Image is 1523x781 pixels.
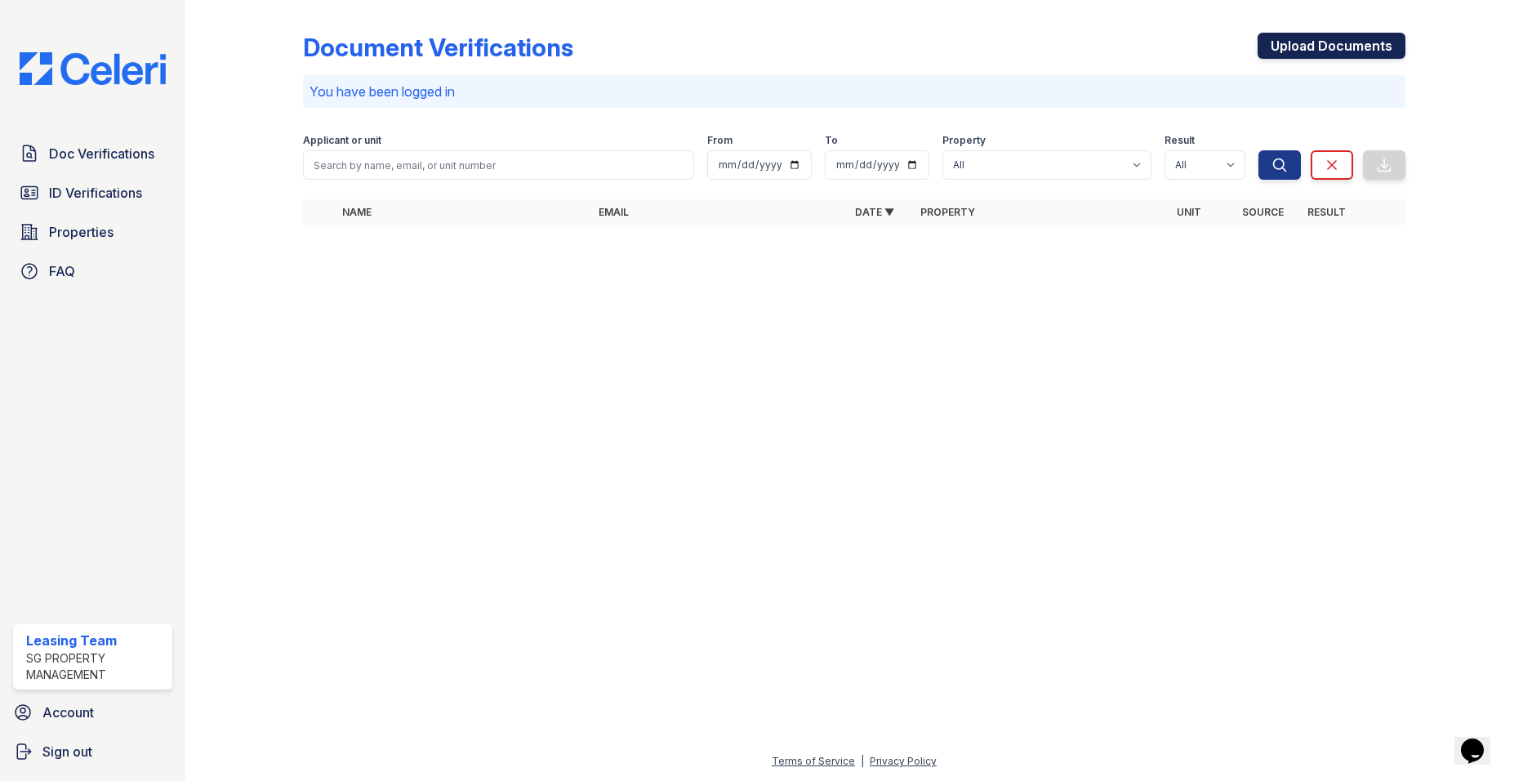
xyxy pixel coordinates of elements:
span: ID Verifications [49,183,142,203]
a: Terms of Service [772,755,855,767]
a: Unit [1177,206,1201,218]
a: Email [599,206,629,218]
iframe: chat widget [1454,716,1507,765]
label: From [707,134,733,147]
span: Account [42,703,94,722]
span: Doc Verifications [49,144,154,163]
a: Name [342,206,372,218]
a: Doc Verifications [13,137,172,170]
a: Privacy Policy [870,755,937,767]
p: You have been logged in [309,82,1398,101]
div: | [861,755,864,767]
span: Properties [49,222,114,242]
div: SG Property Management [26,650,166,683]
a: Source [1242,206,1284,218]
a: Result [1307,206,1346,218]
img: CE_Logo_Blue-a8612792a0a2168367f1c8372b55b34899dd931a85d93a1a3d3e32e68fde9ad4.png [7,52,179,85]
div: Document Verifications [303,33,573,62]
span: Sign out [42,742,92,761]
label: To [825,134,838,147]
a: FAQ [13,255,172,288]
span: FAQ [49,261,75,281]
a: Upload Documents [1258,33,1405,59]
a: Properties [13,216,172,248]
a: ID Verifications [13,176,172,209]
a: Date ▼ [855,206,894,218]
label: Applicant or unit [303,134,381,147]
a: Sign out [7,735,179,768]
div: Leasing Team [26,631,166,650]
label: Result [1165,134,1195,147]
a: Account [7,696,179,729]
input: Search by name, email, or unit number [303,150,693,180]
label: Property [942,134,986,147]
a: Property [920,206,975,218]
